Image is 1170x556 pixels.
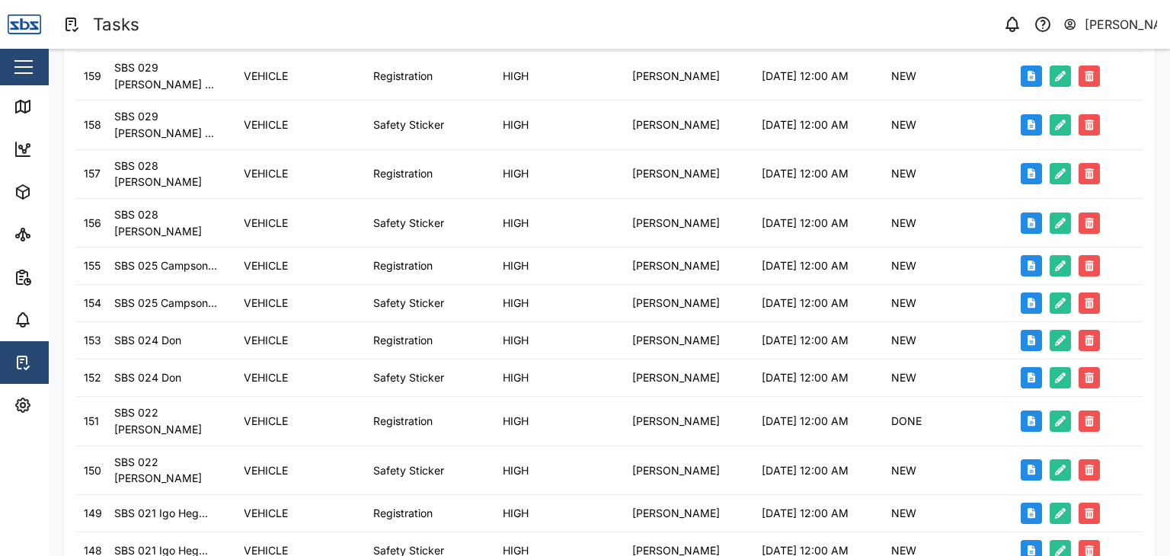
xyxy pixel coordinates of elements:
div: HIGH [503,117,529,133]
div: Tasks [93,11,139,38]
div: [PERSON_NAME] [1085,15,1158,34]
div: SBS 022 [PERSON_NAME] [114,404,229,437]
div: SBS 025 Campson... [114,257,217,274]
button: [PERSON_NAME] [1063,14,1158,35]
div: HIGH [503,215,529,232]
div: VEHICLE [244,215,288,232]
div: [DATE] 12:00 AM [762,369,849,386]
div: [DATE] 12:00 AM [762,332,849,349]
div: 158 [84,117,101,133]
div: [DATE] 12:00 AM [762,505,849,522]
div: Registration [373,332,433,349]
div: [DATE] 12:00 AM [762,462,849,479]
img: Main Logo [8,8,41,41]
div: VEHICLE [244,68,288,85]
div: HIGH [503,413,529,430]
div: 151 [84,413,99,430]
div: 153 [84,332,101,349]
div: Reports [40,269,91,286]
div: 149 [84,505,102,522]
div: HIGH [503,369,529,386]
div: Sites [40,226,76,243]
div: [PERSON_NAME] [632,68,720,85]
div: VEHICLE [244,332,288,349]
div: NEW [891,165,916,182]
div: SBS 021 Igo Heg... [114,505,208,522]
div: HIGH [503,68,529,85]
div: Registration [373,505,433,522]
div: Assets [40,184,87,200]
div: 150 [84,462,101,479]
div: HIGH [503,332,529,349]
div: VEHICLE [244,413,288,430]
div: 155 [84,257,101,274]
div: NEW [891,295,916,312]
div: [DATE] 12:00 AM [762,413,849,430]
div: [DATE] 12:00 AM [762,295,849,312]
div: [DATE] 12:00 AM [762,215,849,232]
div: HIGH [503,505,529,522]
div: NEW [891,332,916,349]
div: 156 [84,215,101,232]
div: Safety Sticker [373,462,444,479]
div: SBS 029 [PERSON_NAME] ... [114,108,229,141]
div: [PERSON_NAME] [632,462,720,479]
div: VEHICLE [244,505,288,522]
div: [PERSON_NAME] [632,369,720,386]
div: NEW [891,505,916,522]
div: [PERSON_NAME] [632,257,720,274]
div: [DATE] 12:00 AM [762,117,849,133]
div: NEW [891,369,916,386]
div: NEW [891,462,916,479]
div: SBS 022 [PERSON_NAME] [114,454,229,487]
div: Safety Sticker [373,295,444,312]
div: VEHICLE [244,257,288,274]
div: VEHICLE [244,462,288,479]
div: VEHICLE [244,295,288,312]
div: Registration [373,257,433,274]
div: SBS 025 Campson... [114,295,217,312]
div: SBS 028 [PERSON_NAME] [114,158,229,190]
div: [PERSON_NAME] [632,332,720,349]
div: SBS 028 [PERSON_NAME] [114,206,229,239]
div: HIGH [503,462,529,479]
div: Registration [373,165,433,182]
div: [PERSON_NAME] [632,165,720,182]
div: [DATE] 12:00 AM [762,68,849,85]
div: 157 [84,165,101,182]
div: NEW [891,215,916,232]
div: Tasks [40,354,82,371]
div: VEHICLE [244,165,288,182]
div: HIGH [503,295,529,312]
div: VEHICLE [244,117,288,133]
div: NEW [891,257,916,274]
div: Registration [373,413,433,430]
div: Map [40,98,74,115]
div: SBS 024 Don [114,369,181,386]
div: VEHICLE [244,369,288,386]
div: [DATE] 12:00 AM [762,165,849,182]
div: [PERSON_NAME] [632,215,720,232]
div: [PERSON_NAME] [632,505,720,522]
div: [PERSON_NAME] [632,117,720,133]
div: [PERSON_NAME] [632,295,720,312]
div: [DATE] 12:00 AM [762,257,849,274]
div: NEW [891,117,916,133]
div: SBS 029 [PERSON_NAME] ... [114,59,229,92]
div: DONE [891,413,922,430]
div: 154 [84,295,101,312]
div: Registration [373,68,433,85]
div: HIGH [503,257,529,274]
div: Safety Sticker [373,117,444,133]
div: HIGH [503,165,529,182]
div: Dashboard [40,141,108,158]
div: [PERSON_NAME] [632,413,720,430]
div: 159 [84,68,101,85]
div: Safety Sticker [373,369,444,386]
div: 152 [84,369,101,386]
div: Safety Sticker [373,215,444,232]
div: SBS 024 Don [114,332,181,349]
div: NEW [891,68,916,85]
div: Settings [40,397,94,414]
div: Alarms [40,312,87,328]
